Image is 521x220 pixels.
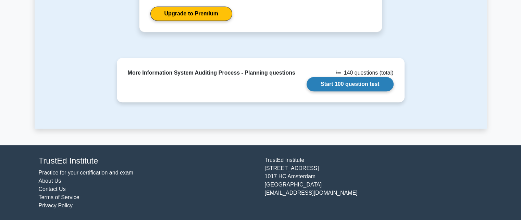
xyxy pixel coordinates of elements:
a: Privacy Policy [39,203,73,208]
h4: TrustEd Institute [39,156,257,166]
a: Contact Us [39,186,66,192]
div: TrustEd Institute [STREET_ADDRESS] 1017 HC Amsterdam [GEOGRAPHIC_DATA] [EMAIL_ADDRESS][DOMAIN_NAME] [261,156,487,210]
a: Practice for your certification and exam [39,170,134,176]
a: Terms of Service [39,194,79,200]
a: Start 100 question test [307,77,394,91]
a: About Us [39,178,61,184]
a: Upgrade to Premium [150,7,232,21]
